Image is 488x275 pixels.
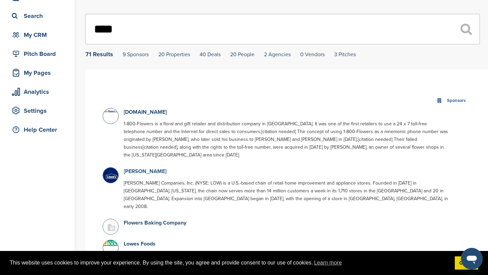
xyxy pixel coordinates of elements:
a: 20 People [230,51,255,58]
a: 20 Properties [158,51,190,58]
div: Sponsors [445,97,467,105]
div: Search [10,10,68,22]
img: Data [103,108,120,112]
div: My CRM [10,29,68,41]
p: 1-800-Flowers is a floral and gift retailer and distribution company in [GEOGRAPHIC_DATA]. It was... [124,120,448,159]
a: dismiss cookie message [455,256,478,270]
a: Flowers Baking Company [124,219,186,226]
div: Analytics [10,86,68,98]
a: Lowes Foods [124,240,156,247]
div: Help Center [10,124,68,136]
div: Settings [10,105,68,117]
div: Pitch Board [10,48,68,60]
a: Help Center [7,122,68,137]
div: 71 Results [85,51,113,57]
a: 3 Pitches [334,51,356,58]
a: 2 Agencies [264,51,291,58]
a: My CRM [7,27,68,43]
p: [PERSON_NAME] Companies, Inc. (NYSE: LOW) is a U.S.-based chain of retail home improvement and ap... [124,179,448,210]
a: [PERSON_NAME] [124,168,166,175]
a: Settings [7,103,68,119]
a: 40 Deals [200,51,221,58]
iframe: Button to launch messaging window [461,248,483,270]
div: My Pages [10,67,68,79]
a: 9 Sponsors [123,51,149,58]
a: Search [7,8,68,24]
img: Jcmq6n7r 400x400 [103,168,120,185]
a: My Pages [7,65,68,81]
a: 0 Vendors [300,51,325,58]
a: Analytics [7,84,68,100]
a: learn more about cookies [313,258,343,268]
a: Pitch Board [7,46,68,62]
span: This website uses cookies to improve your experience. By using the site, you agree and provide co... [10,258,449,268]
img: Buildingmissing [103,219,120,236]
a: [DOMAIN_NAME] [124,109,167,115]
img: Data [103,240,120,246]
